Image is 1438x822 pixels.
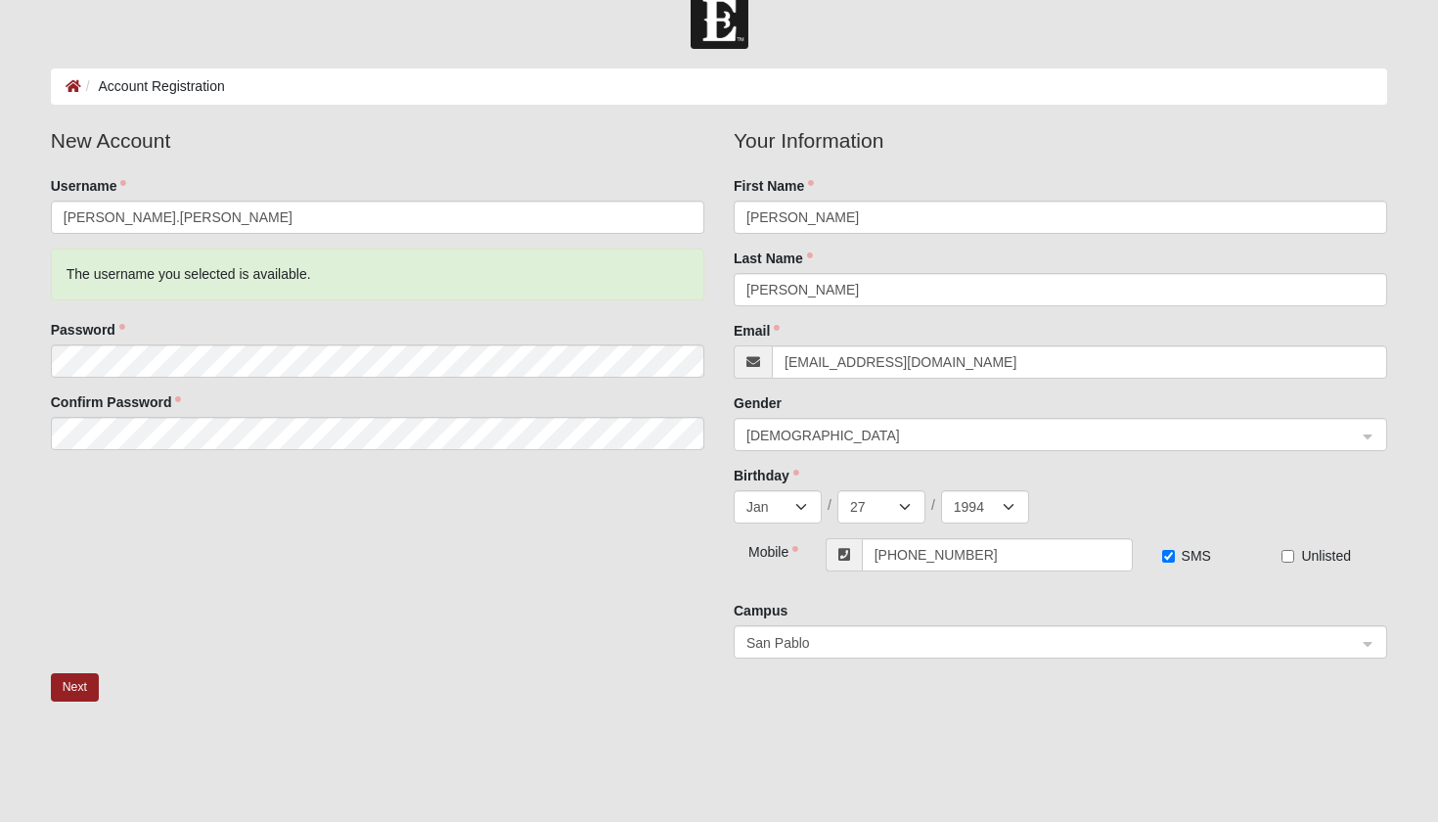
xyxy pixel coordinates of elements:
[746,632,1339,654] span: San Pablo
[51,249,704,300] div: The username you selected is available.
[931,495,935,515] span: /
[734,466,799,485] label: Birthday
[51,176,127,196] label: Username
[1281,550,1294,563] input: Unlisted
[81,76,225,97] li: Account Registration
[1182,548,1211,564] span: SMS
[734,538,788,562] div: Mobile
[734,601,787,620] label: Campus
[51,392,182,412] label: Confirm Password
[828,495,831,515] span: /
[51,125,704,157] legend: New Account
[746,425,1357,446] span: Female
[51,320,125,340] label: Password
[734,321,780,341] label: Email
[51,673,99,702] button: Next
[734,393,782,413] label: Gender
[734,125,1387,157] legend: Your Information
[1162,550,1175,563] input: SMS
[734,249,813,268] label: Last Name
[1301,548,1351,564] span: Unlisted
[734,176,814,196] label: First Name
